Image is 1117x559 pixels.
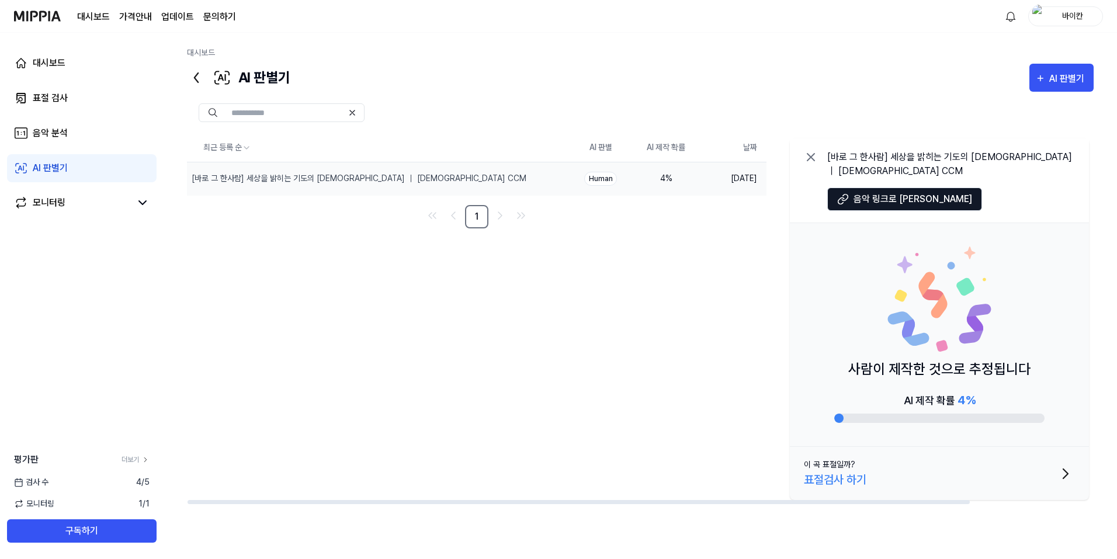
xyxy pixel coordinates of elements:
a: Go to last page [512,206,530,225]
div: Human [584,172,617,186]
span: 4 % [958,393,976,407]
div: [바로 그 한사람] 세상을 밝히는 기도의 [DEMOGRAPHIC_DATA] ｜ [DEMOGRAPHIC_DATA] CCM [192,172,526,185]
img: profile [1032,5,1046,28]
button: profile바이칸 [1028,6,1103,26]
span: 검사 수 [14,476,48,488]
th: 날짜 [699,134,766,162]
a: 문의하기 [203,10,236,24]
img: Human [887,246,992,352]
td: [DATE] [699,162,766,195]
button: AI 판별기 [1029,64,1094,92]
img: 알림 [1004,9,1018,23]
span: 모니터링 [14,498,54,510]
a: Go to next page [491,206,509,225]
a: 음악 분석 [7,119,157,147]
span: 4 / 5 [136,476,150,488]
nav: pagination [187,205,766,228]
div: 음악 분석 [33,126,68,140]
div: AI 제작 확률 [904,391,976,409]
a: 1 [465,205,488,228]
div: 이 곡 표절일까? [804,459,855,471]
div: 표절검사 하기 [804,471,866,488]
span: 1 / 1 [138,498,150,510]
a: AI 판별기 [7,154,157,182]
div: AI 판별기 [1049,71,1088,86]
div: 표절 검사 [33,91,68,105]
img: Search [209,108,217,117]
button: 구독하기 [7,519,157,543]
div: AI 판별기 [33,161,68,175]
a: 표절 검사 [7,84,157,112]
a: 음악 링크로 [PERSON_NAME] [827,196,982,207]
a: 대시보드 [7,49,157,77]
button: 이 곡 표절일까?표절검사 하기 [790,447,1089,500]
a: Go to first page [423,206,442,225]
a: 업데이트 [161,10,194,24]
div: 모니터링 [33,196,65,210]
a: 대시보드 [77,10,110,24]
th: AI 판별 [568,134,633,162]
div: 4 % [643,172,689,185]
span: 평가판 [14,453,39,467]
a: 대시보드 [187,48,215,57]
div: 바이칸 [1050,9,1095,22]
p: 사람이 제작한 것으로 추정됩니다 [848,359,1031,380]
div: 대시보드 [33,56,65,70]
div: AI 판별기 [187,64,290,92]
button: 음악 링크로 [PERSON_NAME] [827,188,982,211]
a: 가격안내 [119,10,152,24]
div: [바로 그 한사람] 세상을 밝히는 기도의 [DEMOGRAPHIC_DATA] ｜ [DEMOGRAPHIC_DATA] CCM [827,150,1075,178]
a: 더보기 [122,454,150,465]
th: AI 제작 확률 [633,134,699,162]
a: 모니터링 [14,196,131,210]
span: 음악 링크로 [PERSON_NAME] [854,192,972,206]
a: Go to previous page [444,206,463,225]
